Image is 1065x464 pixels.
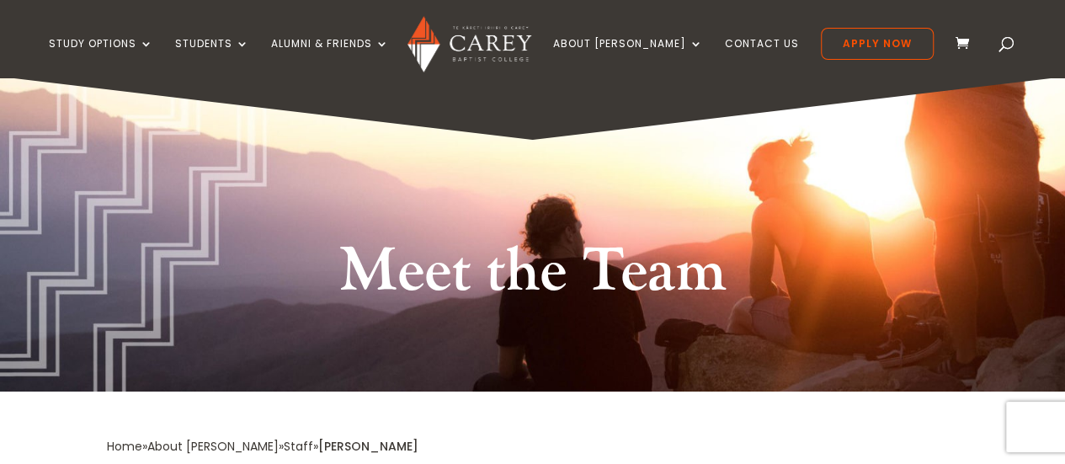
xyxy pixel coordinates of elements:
a: Students [175,38,249,77]
a: About [PERSON_NAME] [553,38,703,77]
h1: Meet the Team [310,232,756,320]
a: Study Options [49,38,153,77]
a: Alumni & Friends [271,38,389,77]
div: [PERSON_NAME] [318,435,418,458]
img: Carey Baptist College [407,16,531,72]
a: Home [107,438,142,455]
a: Apply Now [821,28,934,60]
a: Staff [284,438,313,455]
a: Contact Us [725,38,799,77]
a: About [PERSON_NAME] [147,438,279,455]
div: » » » [107,435,318,458]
